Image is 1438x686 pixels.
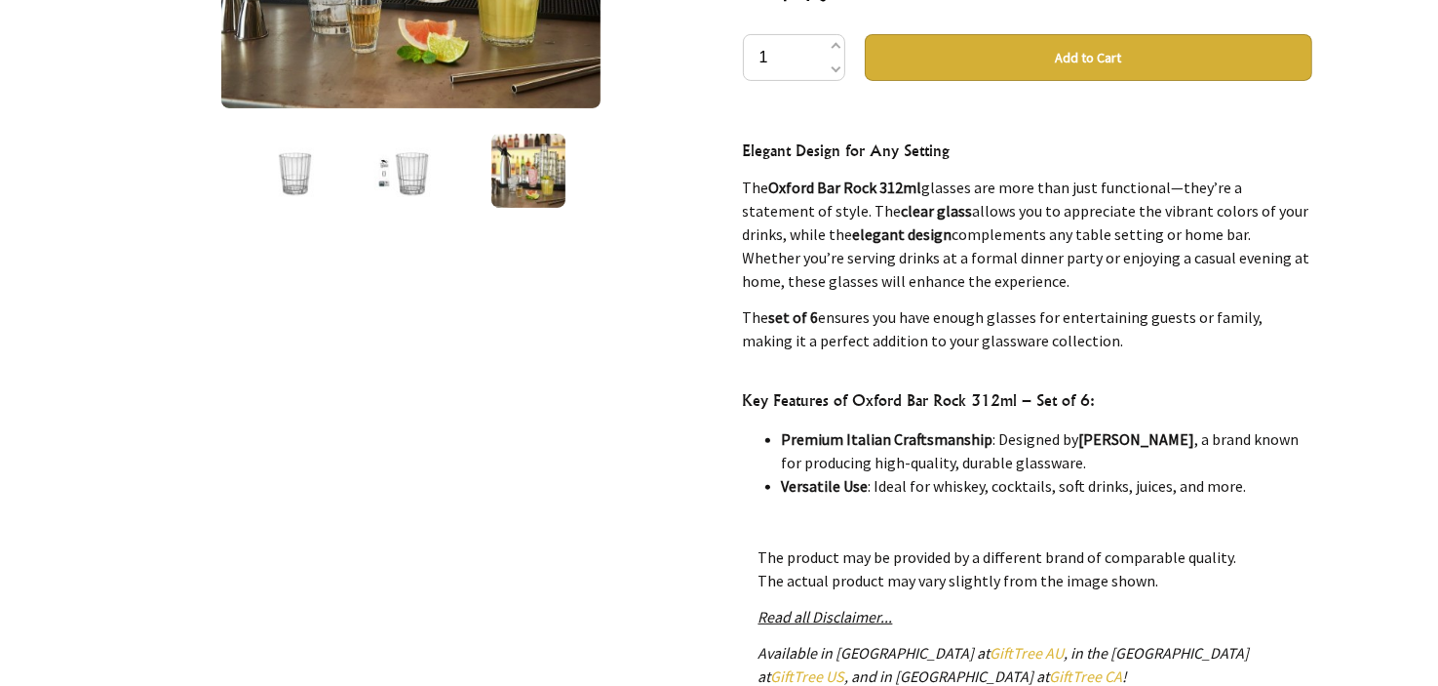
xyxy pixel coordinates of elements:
img: Oxford Bar Rock 312ml - Set 6 - Bormioli Rocco [491,134,565,208]
li: : The sleek and modern design makes these glasses perfect for both casual and formal occasions. [782,498,1312,545]
li: : Designed by , a brand known for producing high-quality, durable glassware. [782,427,1312,474]
h4: Elegant Design for Any Setting [743,139,1312,163]
a: GiftTree US [771,666,845,686]
strong: Premium Italian Craftsmanship [782,429,993,449]
a: Read all Disclaimer... [758,607,893,626]
p: The glasses are more than just functional—they’re a statement of style. The allows you to appreci... [743,176,1312,293]
strong: clear glass [902,201,973,221]
strong: [PERSON_NAME] [1079,429,1195,449]
a: GiftTree CA [1050,666,1123,686]
strong: elegant design [853,224,952,244]
p: The product may be provided by a different brand of comparable quality. The actual product may va... [758,545,1297,592]
img: Oxford Bar Rock 312ml - Set 6 - Bormioli Rocco [257,134,331,208]
a: GiftTree AU [991,643,1065,663]
li: : Ideal for whiskey, cocktails, soft drinks, juices, and more. [782,474,1312,498]
h4: Key Features of Oxford Bar Rock 312ml – Set of 6: [743,388,1312,413]
strong: Oxford Bar Rock 312ml [769,178,922,197]
button: Add to Cart [865,34,1312,81]
strong: Versatile Use [782,476,869,496]
p: The ensures you have enough glasses for entertaining guests or family, making it a perfect additi... [743,305,1312,352]
strong: set of 6 [769,307,819,327]
img: Oxford Bar Rock 312ml - Set 6 - Bormioli Rocco [374,134,448,208]
strong: Elegant & Timeless Design [782,500,961,519]
div: Care Instructions [743,110,1312,501]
